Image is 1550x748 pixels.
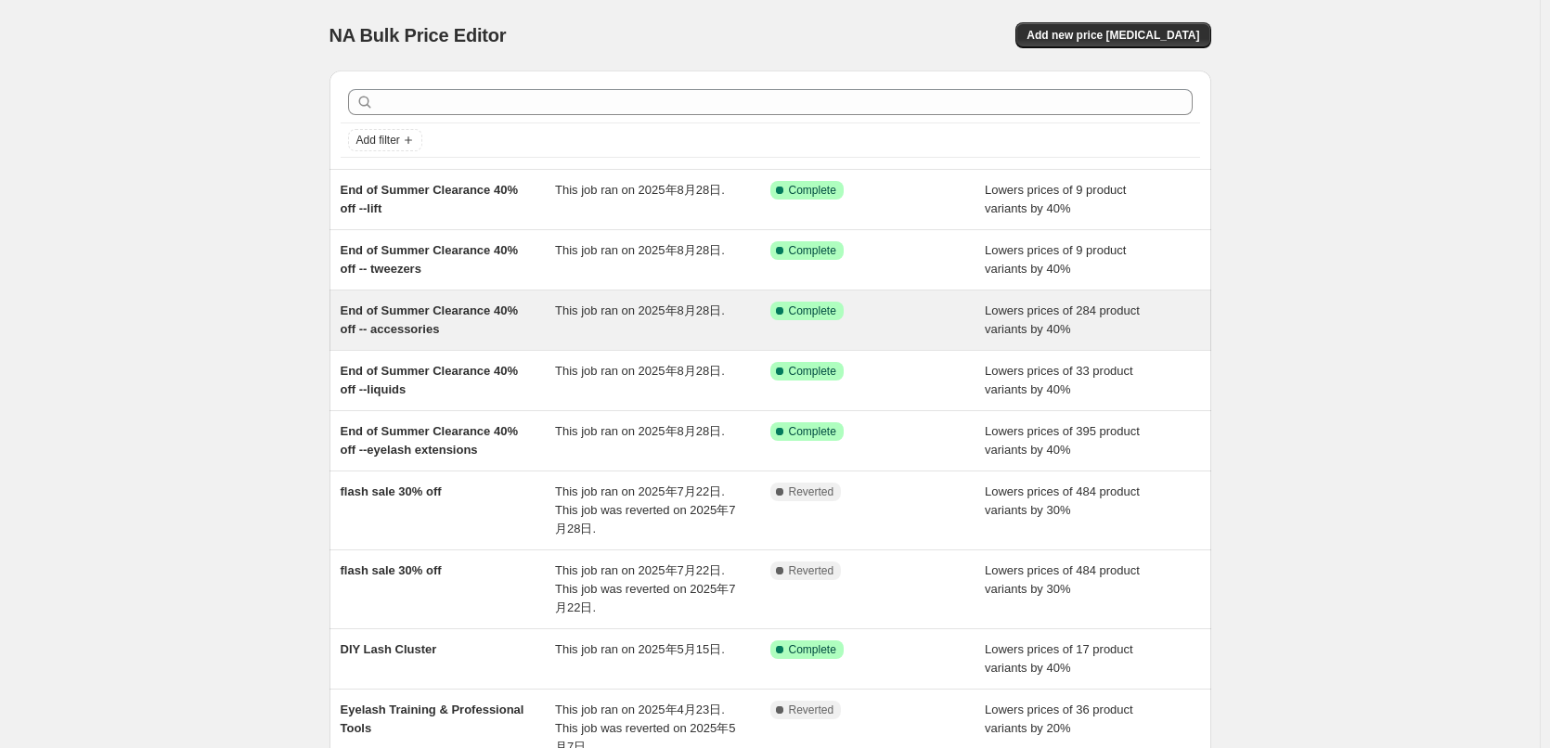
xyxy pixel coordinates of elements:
[555,243,725,257] span: This job ran on 2025年8月28日.
[985,642,1133,675] span: Lowers prices of 17 product variants by 40%
[985,484,1140,517] span: Lowers prices of 484 product variants by 30%
[789,424,836,439] span: Complete
[985,303,1140,336] span: Lowers prices of 284 product variants by 40%
[555,424,725,438] span: This job ran on 2025年8月28日.
[555,642,725,656] span: This job ran on 2025年5月15日.
[329,25,507,45] span: NA Bulk Price Editor
[1015,22,1210,48] button: Add new price [MEDICAL_DATA]
[341,642,437,656] span: DIY Lash Cluster
[789,303,836,318] span: Complete
[555,303,725,317] span: This job ran on 2025年8月28日.
[341,484,442,498] span: flash sale 30% off
[341,563,442,577] span: flash sale 30% off
[789,703,834,717] span: Reverted
[985,243,1126,276] span: Lowers prices of 9 product variants by 40%
[341,703,524,735] span: Eyelash Training & Professional Tools
[555,484,735,535] span: This job ran on 2025年7月22日. This job was reverted on 2025年7月28日.
[555,563,735,614] span: This job ran on 2025年7月22日. This job was reverted on 2025年7月22日.
[789,183,836,198] span: Complete
[341,303,518,336] span: End of Summer Clearance 40% off -- accessories
[555,364,725,378] span: This job ran on 2025年8月28日.
[789,563,834,578] span: Reverted
[356,133,400,148] span: Add filter
[341,424,518,457] span: End of Summer Clearance 40% off --eyelash extensions
[555,183,725,197] span: This job ran on 2025年8月28日.
[789,642,836,657] span: Complete
[789,243,836,258] span: Complete
[985,424,1140,457] span: Lowers prices of 395 product variants by 40%
[341,364,518,396] span: End of Summer Clearance 40% off --liquids
[348,129,422,151] button: Add filter
[789,484,834,499] span: Reverted
[985,563,1140,596] span: Lowers prices of 484 product variants by 30%
[341,243,518,276] span: End of Summer Clearance 40% off -- tweezers
[985,364,1133,396] span: Lowers prices of 33 product variants by 40%
[985,183,1126,215] span: Lowers prices of 9 product variants by 40%
[985,703,1133,735] span: Lowers prices of 36 product variants by 20%
[789,364,836,379] span: Complete
[1027,28,1199,43] span: Add new price [MEDICAL_DATA]
[341,183,518,215] span: End of Summer Clearance 40% off --lift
